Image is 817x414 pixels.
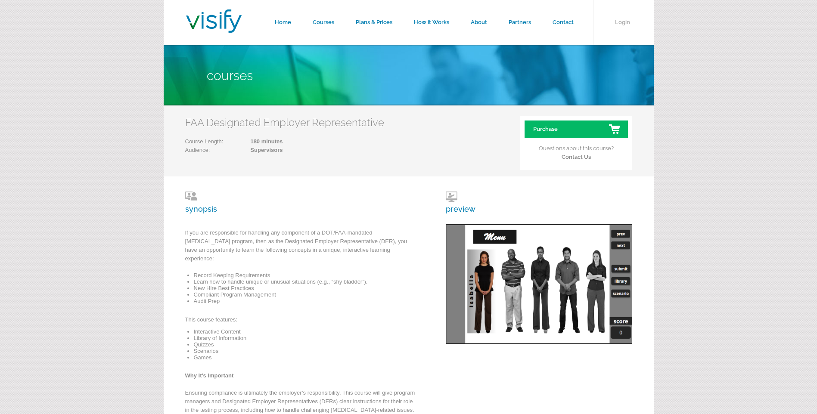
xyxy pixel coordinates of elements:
[525,120,628,138] a: Purchase
[525,138,628,161] p: Questions about this course?
[185,315,418,328] p: This course features:
[194,341,418,348] li: Quizzes
[185,372,234,379] strong: Why It's Important
[186,9,242,33] img: Visify Training
[185,137,283,146] p: Course Length:
[562,154,591,160] a: Contact Us
[194,291,418,298] li: Compliant Program Management
[185,146,283,154] p: Audience:
[185,192,418,213] h3: synopsis
[446,224,632,344] img: image003.png
[194,335,418,341] li: Library of Information
[185,229,418,267] p: If you are responsible for handling any component of a DOT/FAA-mandated [MEDICAL_DATA] program, t...
[186,23,242,35] a: Visify Training
[194,298,418,304] li: Audit Prep
[194,285,418,291] li: New Hire Best Practices
[446,192,475,213] h3: preview
[194,328,418,335] li: Interactive Content
[194,272,418,278] li: Record Keeping Requirements
[223,146,283,154] span: Supervisors
[194,278,418,285] li: Learn how to handle unique or unusual situations (e.g., “shy bladder”).
[207,68,253,83] span: Courses
[223,137,283,146] span: 180 minutes
[185,116,385,129] h2: FAA Designated Employer Representative
[194,348,418,354] li: Scenarios
[194,354,418,361] li: Games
